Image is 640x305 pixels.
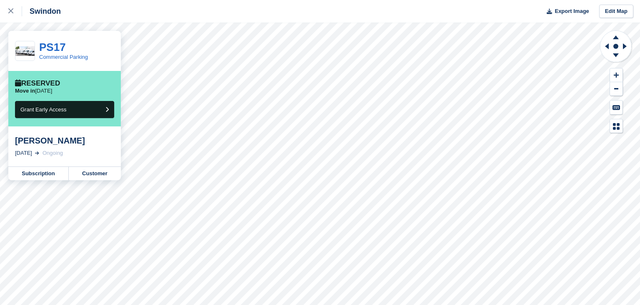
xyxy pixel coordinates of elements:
a: Subscription [8,167,69,180]
button: Zoom In [610,68,622,82]
img: arrow-right-light-icn-cde0832a797a2874e46488d9cf13f60e5c3a73dbe684e267c42b8395dfbc2abf.svg [35,151,39,155]
button: Grant Early Access [15,101,114,118]
div: Reserved [15,79,60,88]
button: Export Image [542,5,589,18]
div: Ongoing [42,149,63,157]
button: Map Legend [610,119,622,133]
a: Commercial Parking [39,54,88,60]
img: AdobeStock_196873579%20(1).jpeg [15,46,35,56]
span: Export Image [555,7,589,15]
a: PS17 [39,41,66,53]
div: [DATE] [15,149,32,157]
div: Swindon [22,6,61,16]
span: Grant Early Access [20,106,67,113]
span: Move in [15,88,35,94]
button: Zoom Out [610,82,622,96]
a: Customer [69,167,121,180]
p: [DATE] [15,88,52,94]
div: [PERSON_NAME] [15,136,114,146]
button: Keyboard Shortcuts [610,101,622,114]
a: Edit Map [599,5,633,18]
